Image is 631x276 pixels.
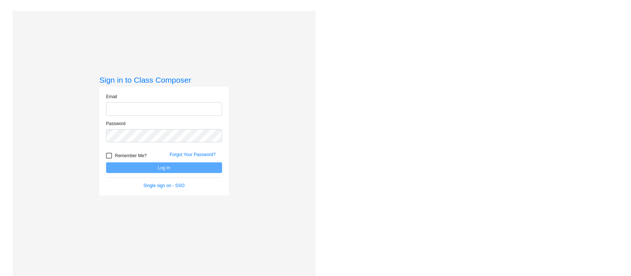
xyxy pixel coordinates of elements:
[106,93,117,100] label: Email
[170,152,216,157] a: Forgot Your Password?
[143,183,184,188] a: Single sign on - SSO
[99,75,229,84] h3: Sign in to Class Composer
[106,120,126,127] label: Password
[106,162,222,173] button: Log In
[115,151,147,160] span: Remember Me?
